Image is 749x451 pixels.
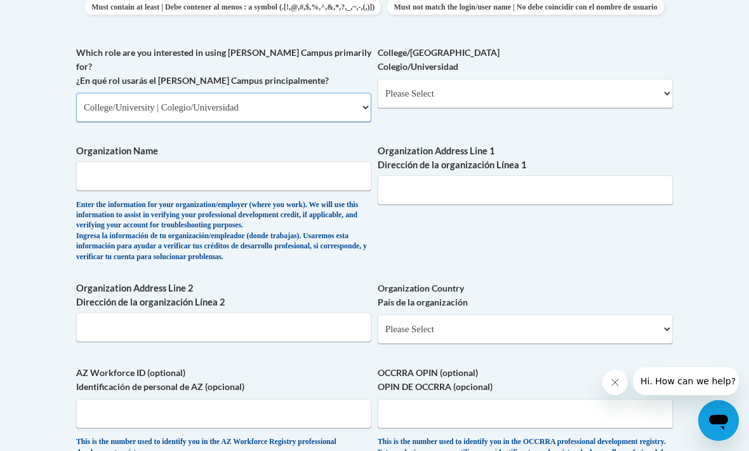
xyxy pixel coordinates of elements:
[76,281,371,309] label: Organization Address Line 2 Dirección de la organización Línea 2
[602,370,628,395] iframe: Close message
[698,400,739,441] iframe: Button to launch messaging window
[76,366,371,394] label: AZ Workforce ID (optional) Identificación de personal de AZ (opcional)
[76,313,371,342] input: Metadata input
[378,46,673,74] label: College/[GEOGRAPHIC_DATA] Colegio/Universidad
[378,281,673,309] label: Organization Country País de la organización
[633,367,739,395] iframe: Message from company
[76,161,371,191] input: Metadata input
[76,144,371,158] label: Organization Name
[378,175,673,205] input: Metadata input
[76,46,371,88] label: Which role are you interested in using [PERSON_NAME] Campus primarily for? ¿En qué rol usarás el ...
[76,200,371,263] div: Enter the information for your organization/employer (where you work). We will use this informati...
[378,366,673,394] label: OCCRRA OPIN (optional) OPIN DE OCCRRA (opcional)
[378,144,673,172] label: Organization Address Line 1 Dirección de la organización Línea 1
